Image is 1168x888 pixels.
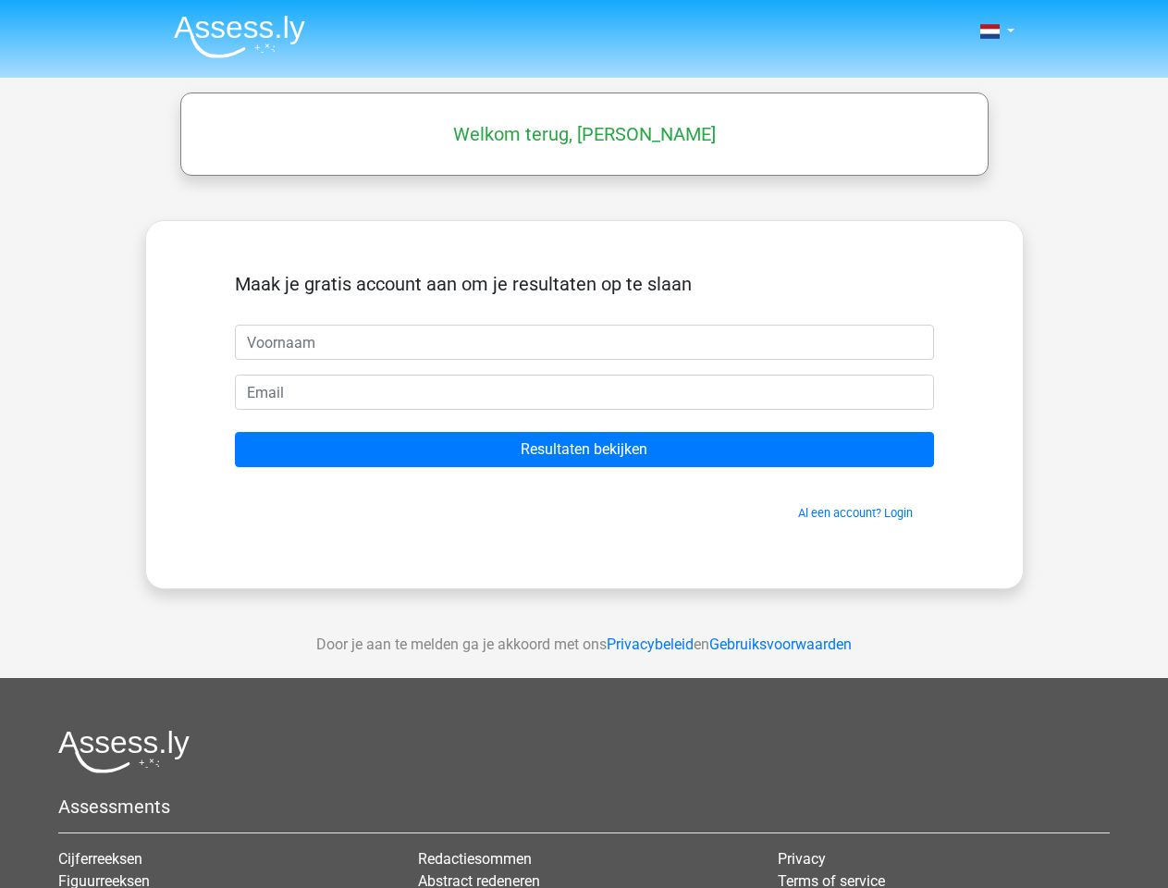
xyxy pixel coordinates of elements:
[778,850,826,868] a: Privacy
[235,432,934,467] input: Resultaten bekijken
[58,795,1110,818] h5: Assessments
[58,850,142,868] a: Cijferreeksen
[235,325,934,360] input: Voornaam
[798,506,913,520] a: Al een account? Login
[607,635,694,653] a: Privacybeleid
[174,15,305,58] img: Assessly
[58,730,190,773] img: Assessly logo
[190,123,979,145] h5: Welkom terug, [PERSON_NAME]
[418,850,532,868] a: Redactiesommen
[709,635,852,653] a: Gebruiksvoorwaarden
[235,375,934,410] input: Email
[235,273,934,295] h5: Maak je gratis account aan om je resultaten op te slaan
